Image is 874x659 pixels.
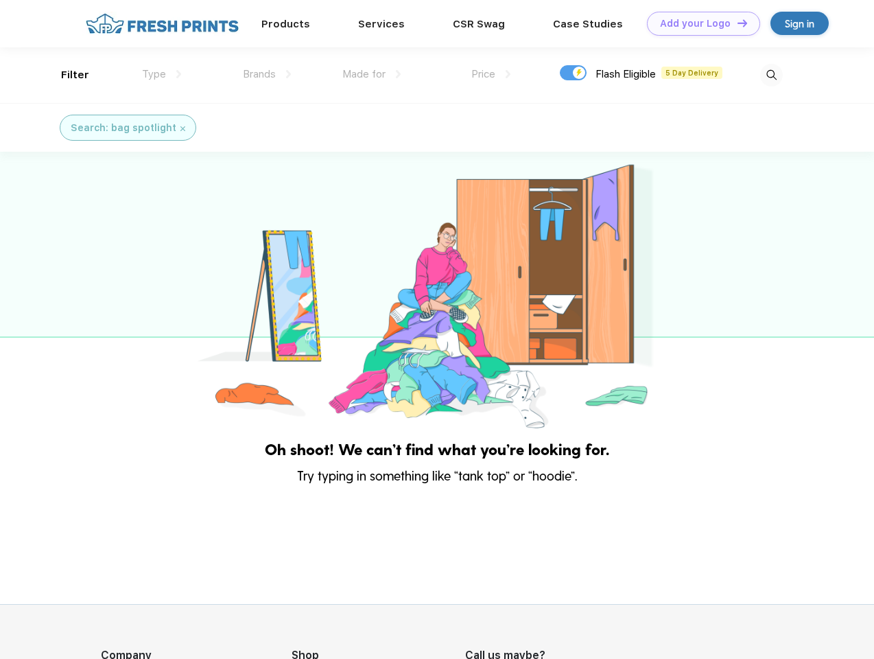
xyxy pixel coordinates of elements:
[71,121,176,135] div: Search: bag spotlight
[770,12,829,35] a: Sign in
[595,68,656,80] span: Flash Eligible
[760,64,783,86] img: desktop_search.svg
[785,16,814,32] div: Sign in
[342,68,386,80] span: Made for
[471,68,495,80] span: Price
[286,70,291,78] img: dropdown.png
[261,18,310,30] a: Products
[737,19,747,27] img: DT
[180,126,185,131] img: filter_cancel.svg
[506,70,510,78] img: dropdown.png
[660,18,731,30] div: Add your Logo
[243,68,276,80] span: Brands
[142,68,166,80] span: Type
[396,70,401,78] img: dropdown.png
[61,67,89,83] div: Filter
[176,70,181,78] img: dropdown.png
[661,67,722,79] span: 5 Day Delivery
[82,12,243,36] img: fo%20logo%202.webp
